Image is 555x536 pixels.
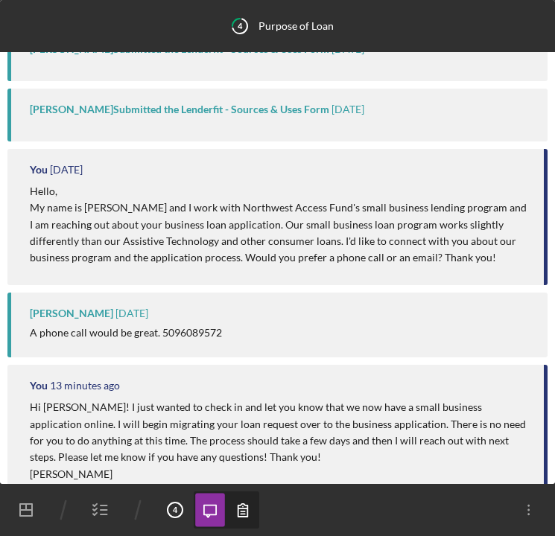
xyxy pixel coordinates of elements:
time: 2025-09-03 18:53 [50,164,83,176]
p: Hello, [30,183,529,200]
p: My name is [PERSON_NAME] and I work with Northwest Access Fund's small business lending program a... [30,200,529,267]
div: [PERSON_NAME] Submitted the Lenderfit - Sources & Uses Form [30,103,329,115]
p: Hi [PERSON_NAME]! I just wanted to check in and let you know that we now have a small business ap... [30,399,529,466]
div: Purpose of Loan [259,20,334,32]
time: 2025-09-02 18:26 [332,103,364,115]
time: 2025-09-03 18:57 [115,307,148,319]
p: [PERSON_NAME] [30,466,529,482]
time: 2025-09-23 19:57 [50,380,120,392]
tspan: 4 [173,505,178,514]
div: You [30,380,48,392]
div: [PERSON_NAME] [30,307,113,319]
div: You [30,164,48,176]
tspan: 4 [238,21,243,31]
div: A phone call would be great. 5096089572 [30,327,222,339]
